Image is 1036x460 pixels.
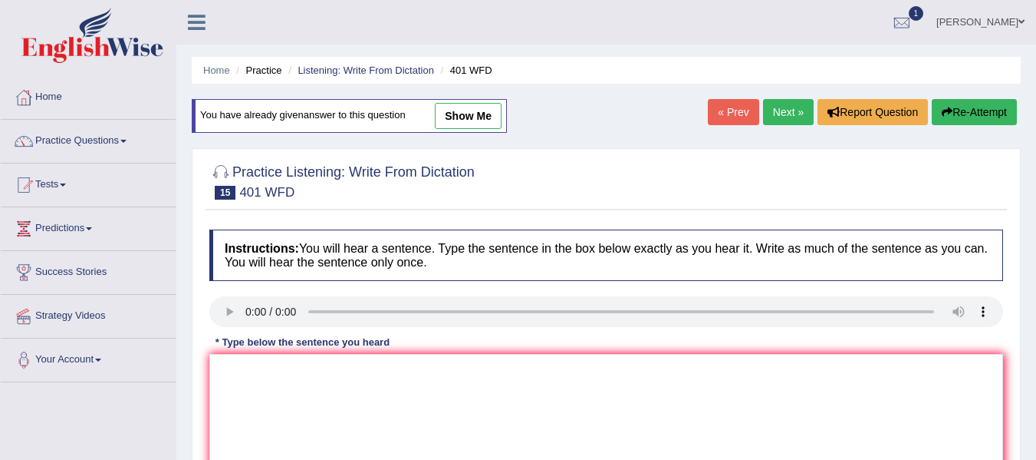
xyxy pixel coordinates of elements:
[1,295,176,333] a: Strategy Videos
[1,76,176,114] a: Home
[909,6,924,21] span: 1
[203,65,230,76] a: Home
[232,63,281,78] li: Practice
[708,99,758,125] a: « Prev
[1,164,176,202] a: Tests
[192,99,507,133] div: You have already given answer to this question
[298,65,434,76] a: Listening: Write From Dictation
[1,207,176,246] a: Predictions
[239,185,294,200] small: 401 WFD
[437,63,492,78] li: 401 WFD
[932,99,1017,125] button: Re-Attempt
[435,103,502,129] a: show me
[215,186,235,200] span: 15
[1,251,176,290] a: Success Stories
[1,120,176,158] a: Practice Questions
[225,242,299,255] b: Instructions:
[209,335,396,349] div: * Type below the sentence you heard
[817,99,928,125] button: Report Question
[209,230,1003,281] h4: You will hear a sentence. Type the sentence in the box below exactly as you hear it. Write as muc...
[763,99,814,125] a: Next »
[209,161,475,200] h2: Practice Listening: Write From Dictation
[1,339,176,377] a: Your Account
